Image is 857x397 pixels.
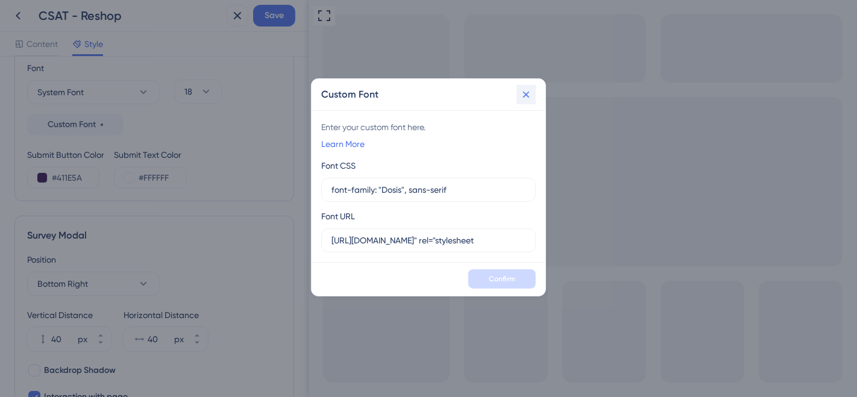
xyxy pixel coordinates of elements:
div: star rating [62,35,213,61]
div: Rate 2 star [92,35,122,61]
div: Rate 1 star [62,35,92,61]
div: Font URL [321,209,355,224]
input: https://fonts.googleapis.com/css2?family=Roboto:wght@400;500;600 [331,234,526,247]
div: Close survey [251,10,265,24]
input: font-family: 'Roboto', sans-serif; [331,183,526,196]
h2: Custom Font [321,87,378,102]
div: Rate 5 star [183,35,213,61]
button: Submit survey [120,71,154,84]
div: Rate 4 star [152,35,183,61]
div: Enter your custom font here. [321,120,536,134]
div: Rate 3 star [122,35,152,61]
a: Learn More [321,137,365,151]
span: Confirm [489,274,515,284]
div: Font CSS [321,158,356,173]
